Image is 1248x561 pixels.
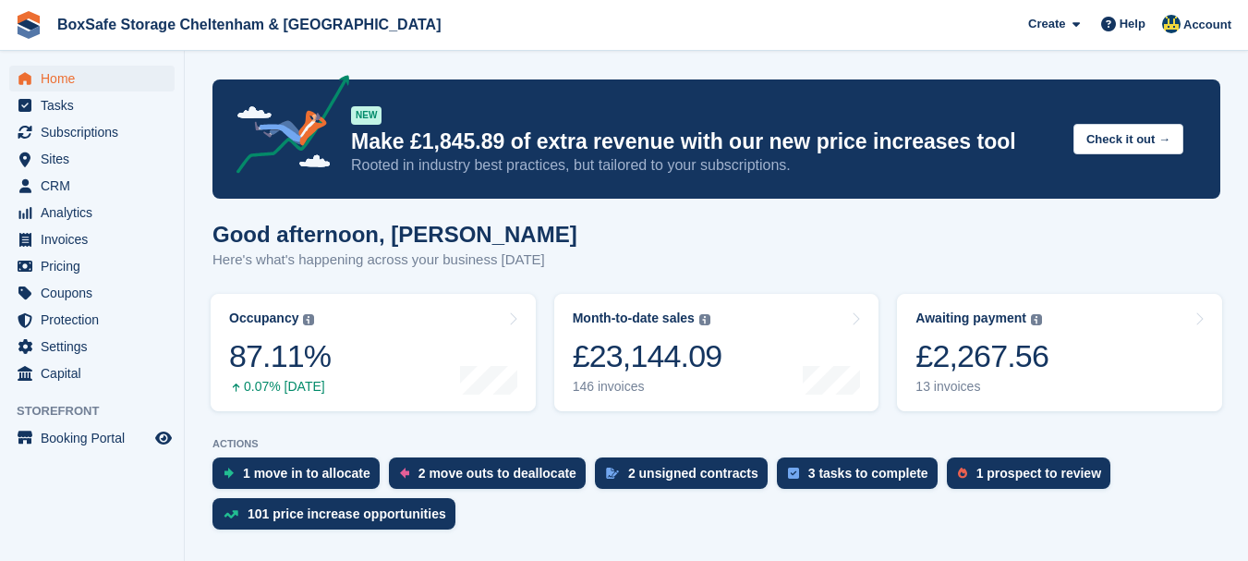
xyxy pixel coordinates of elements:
[41,173,151,199] span: CRM
[554,294,879,411] a: Month-to-date sales £23,144.09 146 invoices
[897,294,1222,411] a: Awaiting payment £2,267.56 13 invoices
[628,466,758,481] div: 2 unsigned contracts
[211,294,536,411] a: Occupancy 87.11% 0.07% [DATE]
[41,92,151,118] span: Tasks
[915,337,1048,375] div: £2,267.56
[221,75,350,180] img: price-adjustments-announcement-icon-8257ccfd72463d97f412b2fc003d46551f7dbcb40ab6d574587a9cd5c0d94...
[1028,15,1065,33] span: Create
[41,253,151,279] span: Pricing
[915,379,1048,395] div: 13 invoices
[9,307,175,333] a: menu
[573,337,722,375] div: £23,144.09
[212,457,389,498] a: 1 move in to allocate
[1120,15,1145,33] span: Help
[152,427,175,449] a: Preview store
[41,307,151,333] span: Protection
[418,466,576,481] div: 2 move outs to deallocate
[915,311,1026,326] div: Awaiting payment
[248,506,446,521] div: 101 price increase opportunities
[41,280,151,306] span: Coupons
[9,334,175,360] a: menu
[212,498,465,539] a: 101 price increase opportunities
[958,468,967,479] img: prospect-51fa495bee0391a8d652442698ab0144808aea92771e9ea1ae160a38d050c398.svg
[573,379,722,395] div: 146 invoices
[788,468,799,479] img: task-75834270c22a3079a89374b754ae025e5fb1db73e45f91037f5363f120a921f8.svg
[1073,124,1183,154] button: Check it out →
[41,146,151,172] span: Sites
[243,466,370,481] div: 1 move in to allocate
[50,9,448,40] a: BoxSafe Storage Cheltenham & [GEOGRAPHIC_DATA]
[9,92,175,118] a: menu
[212,250,577,271] p: Here's what's happening across your business [DATE]
[15,11,42,39] img: stora-icon-8386f47178a22dfd0bd8f6a31ec36ba5ce8667c1dd55bd0f319d3a0aa187defe.svg
[947,457,1120,498] a: 1 prospect to review
[351,155,1059,176] p: Rooted in industry best practices, but tailored to your subscriptions.
[9,66,175,91] a: menu
[389,457,595,498] a: 2 move outs to deallocate
[1031,314,1042,325] img: icon-info-grey-7440780725fd019a000dd9b08b2336e03edf1995a4989e88bcd33f0948082b44.svg
[212,222,577,247] h1: Good afternoon, [PERSON_NAME]
[224,510,238,518] img: price_increase_opportunities-93ffe204e8149a01c8c9dc8f82e8f89637d9d84a8eef4429ea346261dce0b2c0.svg
[400,468,409,479] img: move_outs_to_deallocate_icon-f764333ba52eb49d3ac5e1228854f67142a1ed5810a6f6cc68b1a99e826820c5.svg
[9,119,175,145] a: menu
[699,314,710,325] img: icon-info-grey-7440780725fd019a000dd9b08b2336e03edf1995a4989e88bcd33f0948082b44.svg
[41,119,151,145] span: Subscriptions
[41,200,151,226] span: Analytics
[9,146,175,172] a: menu
[1183,16,1231,34] span: Account
[9,360,175,386] a: menu
[351,128,1059,155] p: Make £1,845.89 of extra revenue with our new price increases tool
[595,457,777,498] a: 2 unsigned contracts
[9,226,175,252] a: menu
[17,402,184,421] span: Storefront
[808,466,928,481] div: 3 tasks to complete
[229,379,331,395] div: 0.07% [DATE]
[41,360,151,386] span: Capital
[9,173,175,199] a: menu
[229,311,298,326] div: Occupancy
[224,468,234,479] img: move_ins_to_allocate_icon-fdf77a2bb77ea45bf5b3d319d69a93e2d87916cf1d5bf7949dd705db3b84f3ca.svg
[976,466,1101,481] div: 1 prospect to review
[41,226,151,252] span: Invoices
[351,106,382,125] div: NEW
[41,66,151,91] span: Home
[606,468,619,479] img: contract_signature_icon-13c848040528278c33f63329250d36e43548de30e8caae1d1a13099fd9432cc5.svg
[41,334,151,360] span: Settings
[9,425,175,451] a: menu
[41,425,151,451] span: Booking Portal
[9,253,175,279] a: menu
[9,200,175,226] a: menu
[303,314,314,325] img: icon-info-grey-7440780725fd019a000dd9b08b2336e03edf1995a4989e88bcd33f0948082b44.svg
[777,457,947,498] a: 3 tasks to complete
[229,337,331,375] div: 87.11%
[212,438,1220,450] p: ACTIONS
[1162,15,1181,33] img: Kim Virabi
[9,280,175,306] a: menu
[573,311,695,326] div: Month-to-date sales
